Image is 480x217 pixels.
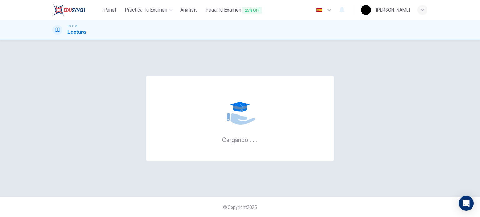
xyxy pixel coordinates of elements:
[178,4,200,16] button: Análisis
[361,5,371,15] img: Profile picture
[242,7,262,14] span: 25% OFF
[52,4,85,16] img: EduSynch logo
[100,4,120,16] button: Panel
[122,4,175,16] button: Practica tu examen
[203,4,265,16] button: Paga Tu Examen25% OFF
[103,6,116,14] span: Panel
[52,4,100,16] a: EduSynch logo
[459,196,474,211] div: Open Intercom Messenger
[376,6,410,14] div: [PERSON_NAME]
[125,6,167,14] span: Practica tu examen
[252,134,255,144] h6: .
[180,6,198,14] span: Análisis
[222,136,258,144] h6: Cargando
[249,134,252,144] h6: .
[223,205,257,210] span: © Copyright 2025
[315,8,323,12] img: es
[205,6,262,14] span: Paga Tu Examen
[256,134,258,144] h6: .
[67,24,77,28] span: TOEFL®
[67,28,86,36] h1: Lectura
